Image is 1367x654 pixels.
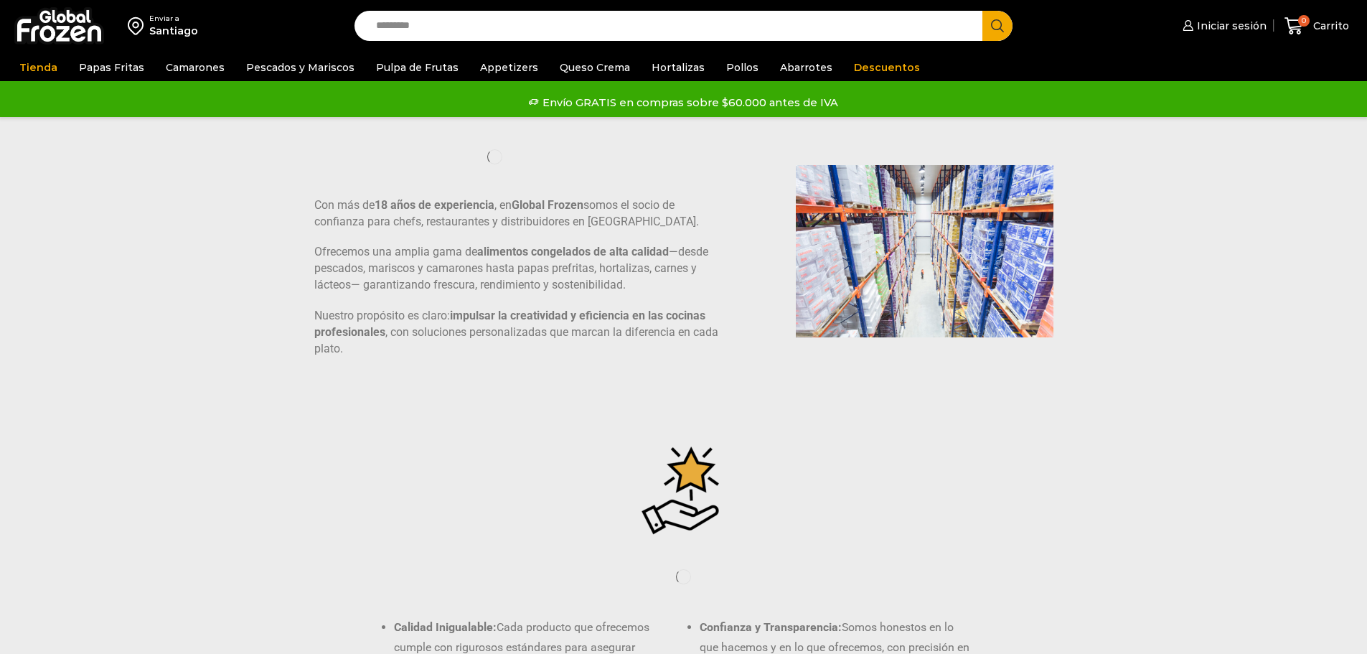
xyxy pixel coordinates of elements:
[773,54,840,81] a: Abarrotes
[700,620,842,634] b: Confianza y Transparencia:
[847,54,927,81] a: Descuentos
[1298,15,1310,27] span: 0
[239,54,362,81] a: Pescados y Mariscos
[644,54,712,81] a: Hortalizas
[473,54,545,81] a: Appetizers
[72,54,151,81] a: Papas Fritas
[128,14,149,38] img: address-field-icon.svg
[719,54,766,81] a: Pollos
[1179,11,1267,40] a: Iniciar sesión
[1193,19,1267,33] span: Iniciar sesión
[375,198,494,212] b: 18 años de experiencia
[1281,9,1353,43] a: 0 Carrito
[314,309,705,339] b: impulsar la creatividad y eficiencia en las cocinas profesionales
[159,54,232,81] a: Camarones
[553,54,637,81] a: Queso Crema
[982,11,1013,41] button: Search button
[1310,19,1349,33] span: Carrito
[149,14,198,24] div: Enviar a
[314,308,722,358] p: Nuestro propósito es claro: , con soluciones personalizadas que marcan la diferencia en cada plato.
[314,244,722,294] p: Ofrecemos una amplia gama de —desde pescados, mariscos y camarones hasta papas prefritas, hortali...
[149,24,198,38] div: Santiago
[477,245,669,258] b: alimentos congelados de alta calidad
[369,54,466,81] a: Pulpa de Frutas
[314,197,722,230] p: Con más de , en somos el socio de confianza para chefs, restaurantes y distribuidores en [GEOGRAP...
[512,198,583,212] b: Global Frozen
[12,54,65,81] a: Tienda
[394,620,497,634] b: Calidad Inigualable:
